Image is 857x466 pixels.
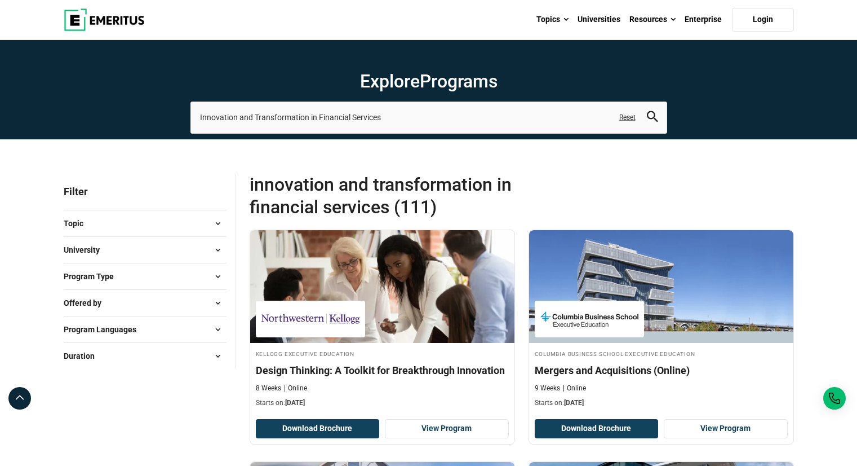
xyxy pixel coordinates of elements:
a: Reset search [619,113,636,122]
h1: Explore [190,70,667,93]
span: Topic [64,217,92,230]
img: Kellogg Executive Education [261,306,359,332]
a: search [647,114,658,125]
span: University [64,244,109,256]
h4: Kellogg Executive Education [256,349,509,358]
button: Offered by [64,294,227,311]
span: Programs [420,71,498,92]
a: View Program [664,419,788,438]
button: Program Type [64,268,227,285]
p: Starts on: [256,398,509,408]
p: 9 Weeks [535,384,560,393]
a: View Program [385,419,509,438]
a: Finance Course by Columbia Business School Executive Education - August 21, 2025 Columbia Busines... [529,230,793,414]
p: Starts on: [535,398,788,408]
button: University [64,241,227,258]
button: search [647,111,658,124]
span: Innovation and Transformation in Financial Services (111) [250,173,522,218]
button: Topic [64,215,227,232]
input: search-page [190,102,667,133]
span: [DATE] [564,399,584,407]
h4: Mergers and Acquisitions (Online) [535,363,788,377]
p: 8 Weeks [256,384,281,393]
img: Columbia Business School Executive Education [540,306,638,332]
h4: Columbia Business School Executive Education [535,349,788,358]
span: Offered by [64,297,110,309]
a: Product Design and Innovation Course by Kellogg Executive Education - November 13, 2025 Kellogg E... [250,230,514,414]
span: Duration [64,350,104,362]
button: Program Languages [64,321,227,338]
button: Download Brochure [535,419,659,438]
p: Online [284,384,307,393]
p: Filter [64,173,227,210]
span: [DATE] [285,399,305,407]
span: Program Type [64,270,123,283]
h4: Design Thinking: A Toolkit for Breakthrough Innovation [256,363,509,377]
p: Online [563,384,586,393]
button: Duration [64,348,227,364]
img: Mergers and Acquisitions (Online) | Online Finance Course [529,230,793,343]
span: Program Languages [64,323,145,336]
img: Design Thinking: A Toolkit for Breakthrough Innovation | Online Product Design and Innovation Course [250,230,514,343]
a: Login [732,8,794,32]
button: Download Brochure [256,419,380,438]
